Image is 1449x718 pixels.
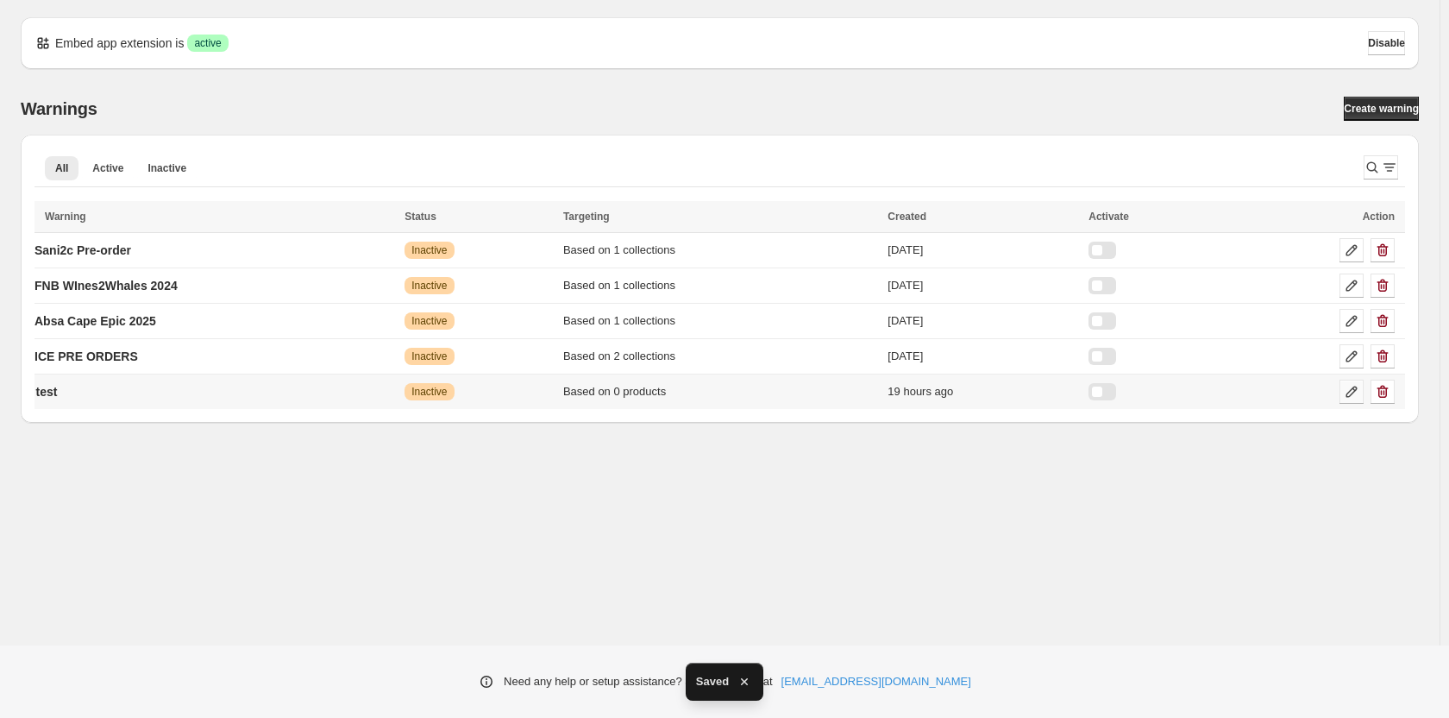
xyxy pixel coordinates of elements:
[411,385,447,399] span: Inactive
[563,277,877,294] div: Based on 1 collections
[34,236,131,264] a: Sani2c Pre-order
[194,36,221,50] span: active
[21,98,97,119] h2: Warnings
[45,211,86,223] span: Warning
[34,343,138,370] a: ICE PRE ORDERS
[563,211,610,223] span: Targeting
[563,242,877,259] div: Based on 1 collections
[405,211,436,223] span: Status
[36,383,58,400] p: test
[411,350,447,363] span: Inactive
[696,673,729,690] span: Saved
[888,312,1078,330] div: [DATE]
[411,279,447,293] span: Inactive
[55,161,68,175] span: All
[563,348,877,365] div: Based on 2 collections
[1344,97,1419,121] a: Create warning
[1368,36,1405,50] span: Disable
[1363,211,1395,223] span: Action
[781,673,971,690] a: [EMAIL_ADDRESS][DOMAIN_NAME]
[1088,211,1129,223] span: Activate
[888,383,1078,400] div: 19 hours ago
[34,242,131,259] p: Sani2c Pre-order
[563,312,877,330] div: Based on 1 collections
[1364,155,1398,179] button: Search and filter results
[34,307,156,335] a: Absa Cape Epic 2025
[563,383,877,400] div: Based on 0 products
[34,277,178,294] p: FNB WInes2Whales 2024
[55,35,184,52] p: Embed app extension is
[888,242,1078,259] div: [DATE]
[411,314,447,328] span: Inactive
[147,161,186,175] span: Inactive
[411,243,447,257] span: Inactive
[34,272,178,299] a: FNB WInes2Whales 2024
[92,161,123,175] span: Active
[888,348,1078,365] div: [DATE]
[34,348,138,365] p: ICE PRE ORDERS
[1368,31,1405,55] button: Disable
[34,312,156,330] p: Absa Cape Epic 2025
[1344,102,1419,116] span: Create warning
[888,211,926,223] span: Created
[888,277,1078,294] div: [DATE]
[34,378,59,406] a: test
